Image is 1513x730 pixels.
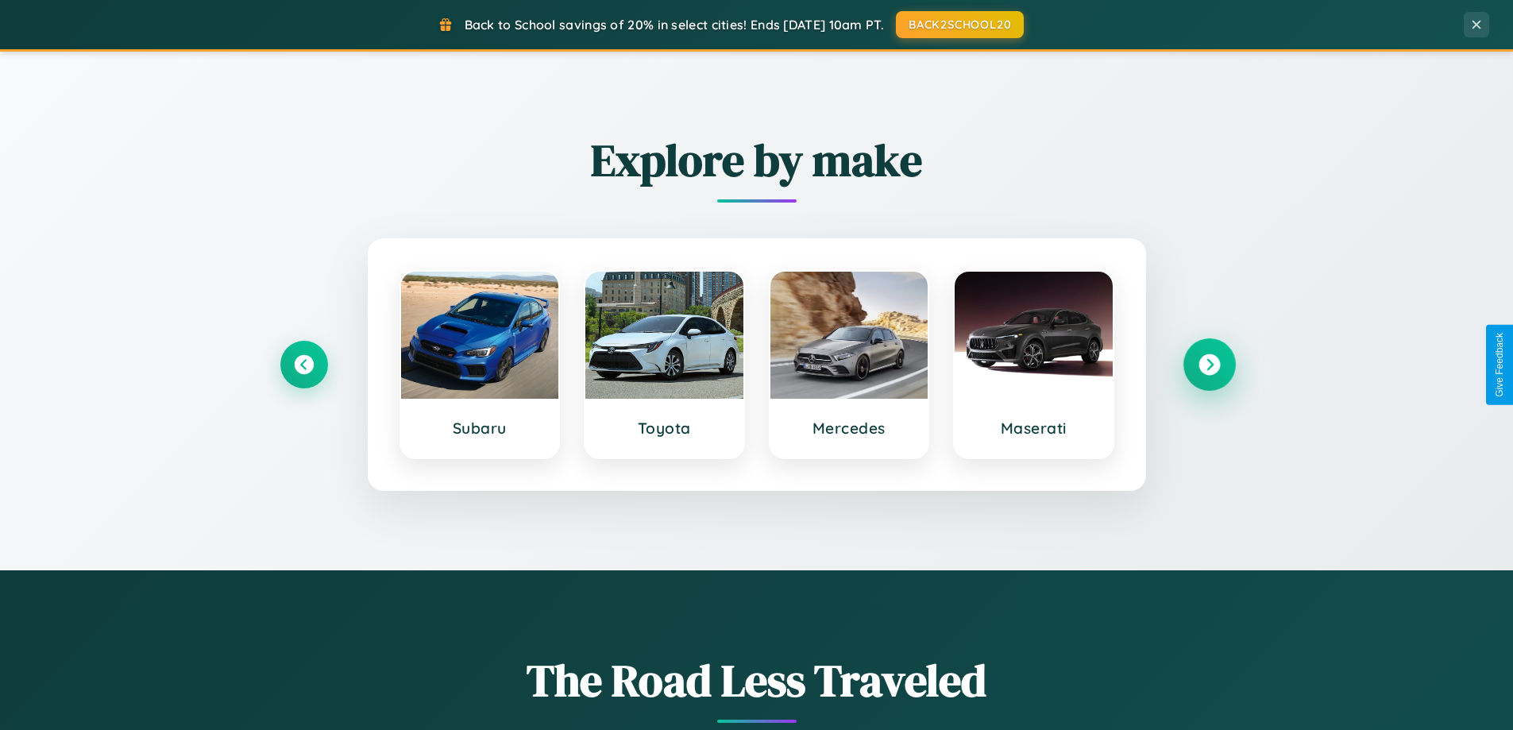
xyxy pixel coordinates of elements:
[971,419,1097,438] h3: Maserati
[786,419,913,438] h3: Mercedes
[1494,333,1505,397] div: Give Feedback
[896,11,1024,38] button: BACK2SCHOOL20
[280,650,1233,711] h1: The Road Less Traveled
[465,17,884,33] span: Back to School savings of 20% in select cities! Ends [DATE] 10am PT.
[280,129,1233,191] h2: Explore by make
[417,419,543,438] h3: Subaru
[601,419,728,438] h3: Toyota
